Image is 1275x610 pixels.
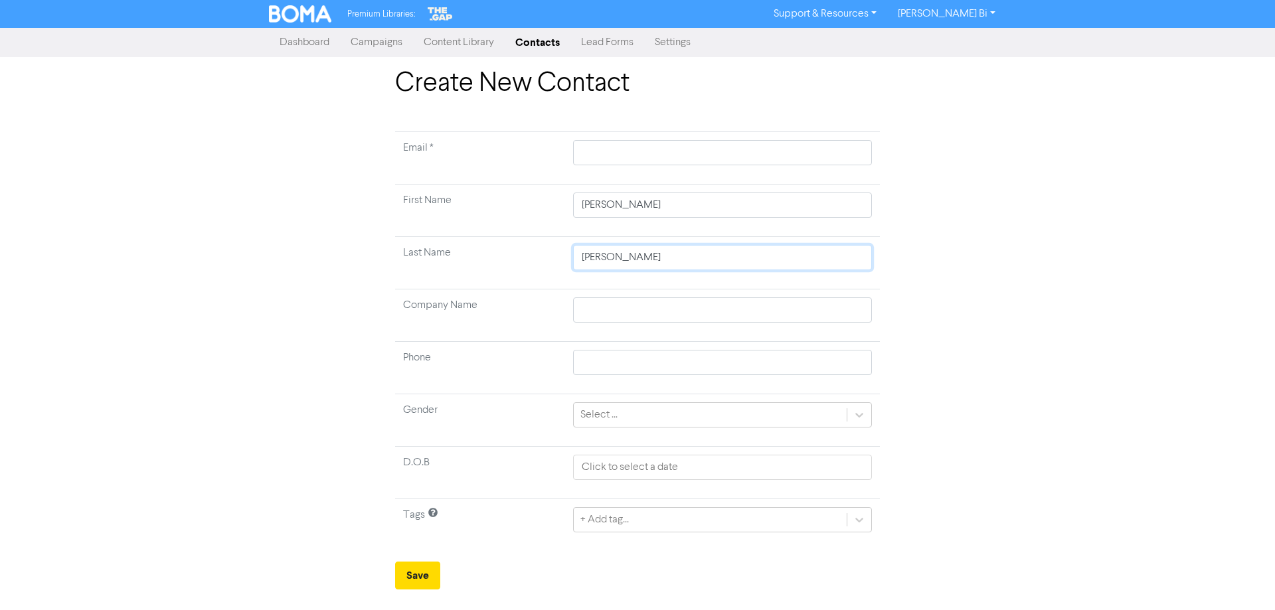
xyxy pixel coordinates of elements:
h1: Create New Contact [395,68,880,100]
td: Company Name [395,289,565,342]
img: BOMA Logo [269,5,331,23]
a: Lead Forms [570,29,644,56]
input: Click to select a date [573,455,872,480]
a: [PERSON_NAME] Bi [887,3,1006,25]
a: Settings [644,29,701,56]
a: Content Library [413,29,505,56]
div: + Add tag... [580,512,629,528]
td: D.O.B [395,447,565,499]
a: Campaigns [340,29,413,56]
button: Save [395,562,440,589]
td: Last Name [395,237,565,289]
div: Select ... [580,407,618,423]
td: Gender [395,394,565,447]
a: Support & Resources [763,3,887,25]
td: Phone [395,342,565,394]
span: Premium Libraries: [347,10,415,19]
td: Tags [395,499,565,552]
td: First Name [395,185,565,237]
iframe: Chat Widget [1209,546,1275,610]
a: Dashboard [269,29,340,56]
a: Contacts [505,29,570,56]
td: Required [395,132,565,185]
img: The Gap [426,5,455,23]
